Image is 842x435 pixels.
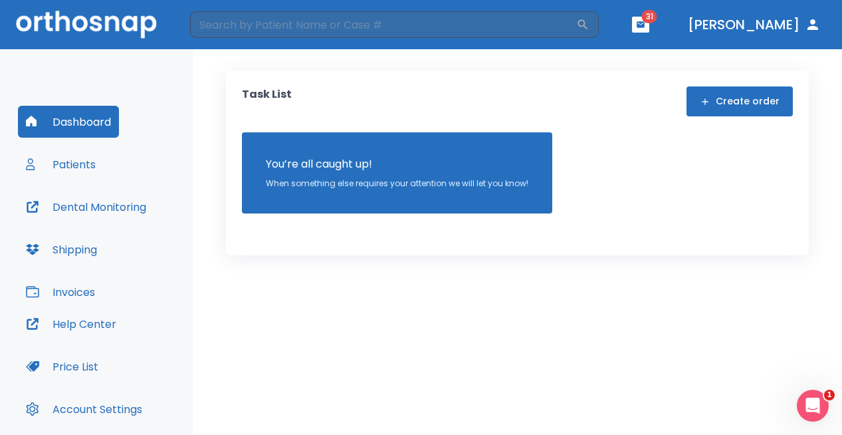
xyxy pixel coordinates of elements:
p: When something else requires your attention we will let you know! [266,178,528,190]
button: Help Center [18,308,124,340]
img: Orthosnap [16,11,157,38]
button: Dental Monitoring [18,191,154,223]
span: 1 [824,390,835,400]
button: [PERSON_NAME] [683,13,826,37]
button: Account Settings [18,393,150,425]
p: You’re all caught up! [266,156,528,172]
button: Create order [686,86,793,116]
p: Task List [242,86,292,116]
button: Shipping [18,233,105,265]
iframe: Intercom live chat [797,390,829,422]
button: Dashboard [18,106,119,138]
button: Patients [18,148,104,180]
button: Invoices [18,276,103,308]
button: Price List [18,351,106,382]
span: 31 [642,10,657,23]
input: Search by Patient Name or Case # [190,11,576,38]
